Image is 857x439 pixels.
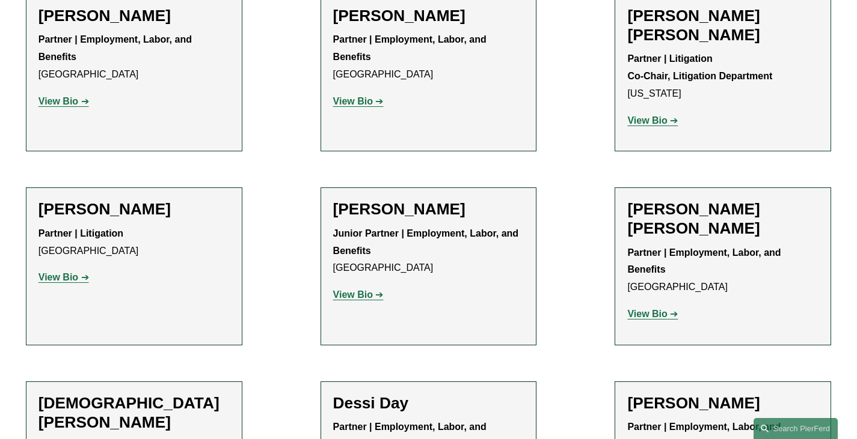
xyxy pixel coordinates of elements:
h2: [PERSON_NAME] [PERSON_NAME] [627,200,819,238]
strong: Partner | Employment, Labor, and Benefits [333,34,490,62]
a: View Bio [333,289,384,300]
a: View Bio [627,309,678,319]
strong: Junior Partner | Employment, Labor, and Benefits [333,228,521,256]
p: [GEOGRAPHIC_DATA] [333,31,524,83]
p: [US_STATE] [627,50,819,102]
strong: View Bio [38,96,78,106]
h2: [PERSON_NAME] [PERSON_NAME] [627,7,819,45]
h2: [PERSON_NAME] [333,200,524,219]
h2: Dessi Day [333,394,524,413]
h2: [PERSON_NAME] [38,200,230,219]
a: View Bio [627,115,678,126]
strong: View Bio [333,289,373,300]
strong: View Bio [38,272,78,282]
strong: Partner | Litigation [38,228,123,238]
a: View Bio [38,96,89,106]
strong: Partner | Employment, Labor, and Benefits [38,34,195,62]
h2: [PERSON_NAME] [38,7,230,26]
a: Search this site [754,418,838,439]
h2: [PERSON_NAME] [333,7,524,26]
p: [GEOGRAPHIC_DATA] [38,225,230,260]
p: [GEOGRAPHIC_DATA] [333,225,524,277]
strong: View Bio [627,115,667,126]
p: [GEOGRAPHIC_DATA] [627,244,819,296]
strong: Partner | Litigation Co-Chair, Litigation Department [627,53,772,81]
h2: [PERSON_NAME] [627,394,819,413]
h2: [DEMOGRAPHIC_DATA][PERSON_NAME] [38,394,230,432]
strong: Partner | Employment, Labor, and Benefits [627,247,784,275]
strong: View Bio [333,96,373,106]
p: [GEOGRAPHIC_DATA] [38,31,230,83]
strong: View Bio [627,309,667,319]
a: View Bio [333,96,384,106]
a: View Bio [38,272,89,282]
